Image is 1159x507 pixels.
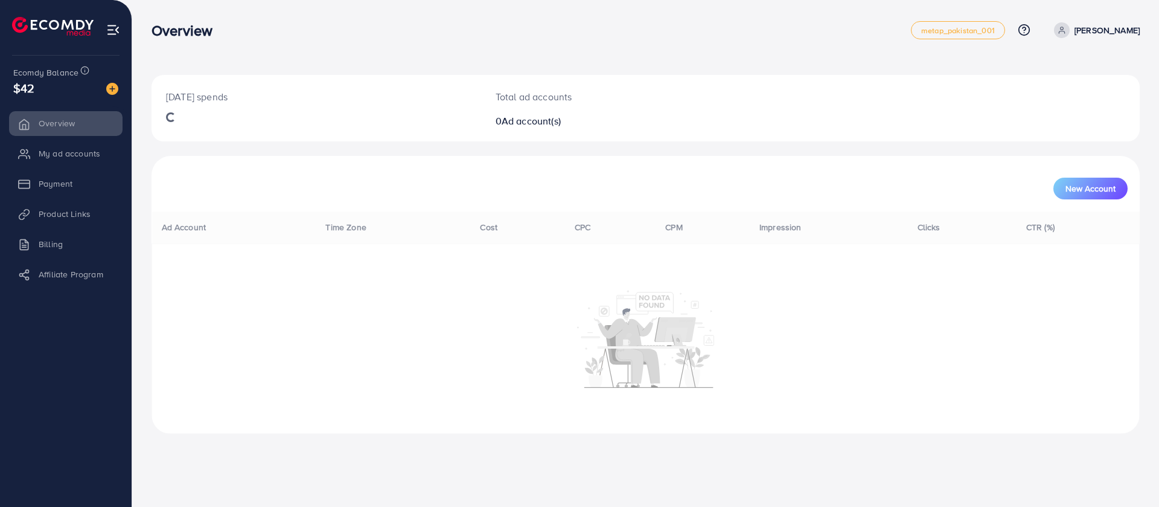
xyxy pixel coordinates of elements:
span: Ad account(s) [502,114,561,128]
p: [PERSON_NAME] [1074,23,1140,37]
img: image [106,83,118,95]
span: Ecomdy Balance [13,66,78,79]
p: Total ad accounts [496,89,714,104]
a: [PERSON_NAME] [1049,22,1140,38]
img: logo [12,17,94,36]
span: metap_pakistan_001 [921,27,995,34]
p: [DATE] spends [166,89,467,104]
span: $42 [13,79,34,97]
span: New Account [1065,184,1116,193]
button: New Account [1053,178,1128,199]
a: metap_pakistan_001 [911,21,1005,39]
img: menu [106,23,120,37]
h3: Overview [152,22,222,39]
h2: 0 [496,115,714,127]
